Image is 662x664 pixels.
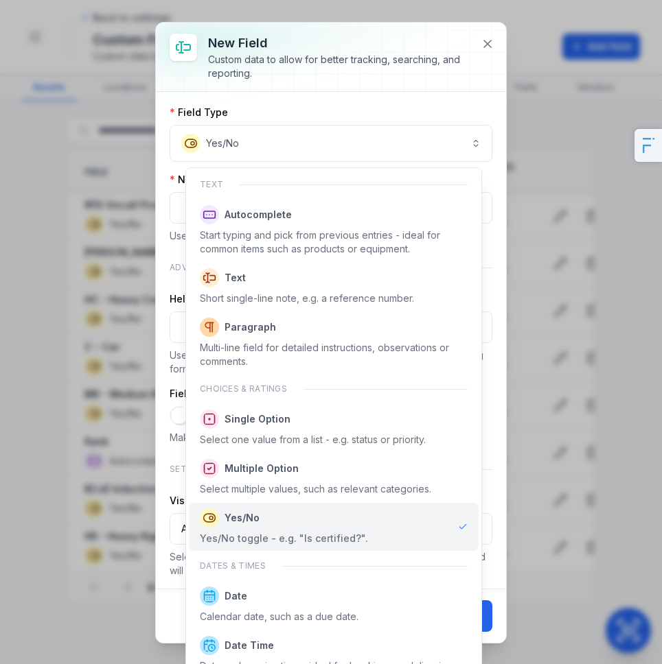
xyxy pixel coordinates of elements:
[200,433,426,447] div: Select one value from a list - e.g. status or priority.
[225,511,260,525] span: Yes/No
[200,532,368,545] div: Yes/No toggle - e.g. "Is certified?".
[189,375,479,403] div: Choices & ratings
[200,292,414,305] div: Short single-line note, e.g. a reference number.
[225,320,276,334] span: Paragraph
[225,271,246,285] span: Text
[225,412,290,426] span: Single Option
[189,171,479,198] div: Text
[170,125,492,162] button: Yes/No
[200,228,468,256] div: Start typing and pick from previous entries - ideal for common items such as products or equipment.
[225,462,299,475] span: Multiple Option
[225,639,274,652] span: Date Time
[225,589,247,603] span: Date
[200,482,431,496] div: Select multiple values, such as relevant categories.
[225,208,292,222] span: Autocomplete
[189,552,479,580] div: Dates & times
[200,341,468,368] div: Multi-line field for detailed instructions, observations or comments.
[200,610,358,624] div: Calendar date, such as a due date.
